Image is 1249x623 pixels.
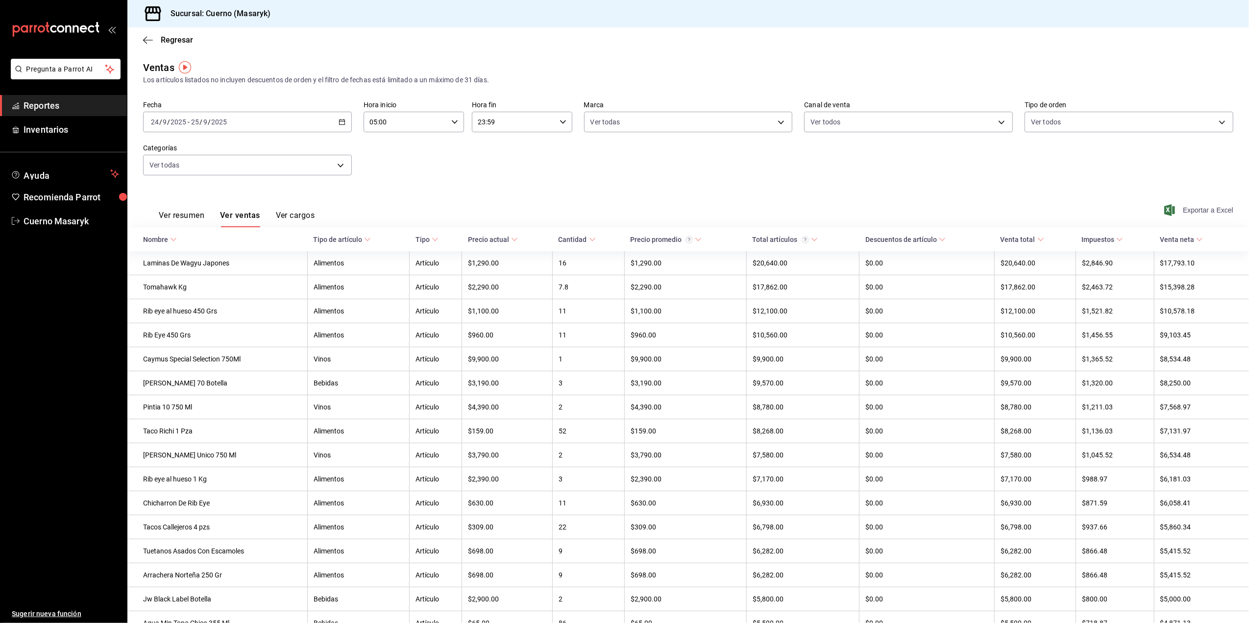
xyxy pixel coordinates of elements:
input: -- [203,118,208,126]
td: $0.00 [859,539,995,563]
td: Taco Richi 1 Pza [127,419,307,443]
td: Laminas De Wagyu Japones [127,251,307,275]
td: $8,780.00 [747,395,859,419]
td: Bebidas [307,587,409,611]
td: $0.00 [859,251,995,275]
td: Artículo [410,251,462,275]
td: [PERSON_NAME] 70 Botella [127,371,307,395]
td: $8,268.00 [995,419,1076,443]
td: $5,860.34 [1154,515,1249,539]
td: Artículo [410,491,462,515]
td: 22 [553,515,625,539]
td: $7,580.00 [747,443,859,467]
td: $12,100.00 [747,299,859,323]
td: $4,390.00 [624,395,746,419]
td: 11 [553,299,625,323]
span: Sugerir nueva función [12,609,119,619]
td: Bebidas [307,371,409,395]
td: Alimentos [307,299,409,323]
td: Artículo [410,275,462,299]
td: Artículo [410,587,462,611]
td: $2,390.00 [624,467,746,491]
td: Alimentos [307,275,409,299]
td: $6,058.41 [1154,491,1249,515]
input: -- [162,118,167,126]
label: Canal de venta [804,102,1013,109]
td: 1 [553,347,625,371]
td: Vinos [307,347,409,371]
td: Vinos [307,443,409,467]
label: Hora fin [472,102,572,109]
td: $1,136.03 [1076,419,1154,443]
td: $937.66 [1076,515,1154,539]
span: - [188,118,190,126]
td: $9,570.00 [995,371,1076,395]
td: $6,282.00 [995,539,1076,563]
td: 9 [553,539,625,563]
input: ---- [211,118,227,126]
td: $20,640.00 [995,251,1076,275]
td: $1,290.00 [624,251,746,275]
td: $871.59 [1076,491,1154,515]
td: $6,282.00 [747,563,859,587]
td: $17,793.10 [1154,251,1249,275]
td: $2,390.00 [462,467,553,491]
td: $1,211.03 [1076,395,1154,419]
td: $0.00 [859,587,995,611]
td: $7,568.97 [1154,395,1249,419]
div: Nombre [143,236,168,243]
td: $630.00 [462,491,553,515]
td: $0.00 [859,443,995,467]
span: Nombre [143,236,177,243]
td: $9,570.00 [747,371,859,395]
td: $6,798.00 [747,515,859,539]
td: $9,103.45 [1154,323,1249,347]
td: $1,320.00 [1076,371,1154,395]
td: $7,170.00 [995,467,1076,491]
span: Ver todas [149,160,179,170]
td: Alimentos [307,539,409,563]
td: Rib eye al hueso 1 Kg [127,467,307,491]
td: $3,790.00 [462,443,553,467]
td: Artículo [410,299,462,323]
td: $6,282.00 [995,563,1076,587]
button: open_drawer_menu [108,25,116,33]
td: Rib eye al hueso 450 Grs [127,299,307,323]
td: $5,415.52 [1154,563,1249,587]
td: 2 [553,395,625,419]
td: $6,534.48 [1154,443,1249,467]
button: Ver cargos [276,211,315,227]
span: Tipo [416,236,439,243]
td: $17,862.00 [995,275,1076,299]
td: $1,045.52 [1076,443,1154,467]
a: Pregunta a Parrot AI [7,71,121,81]
input: -- [191,118,199,126]
td: 52 [553,419,625,443]
span: / [208,118,211,126]
span: Ver todos [810,117,840,127]
td: $0.00 [859,299,995,323]
span: Regresar [161,35,193,45]
td: $1,290.00 [462,251,553,275]
div: Total artículos [753,236,809,243]
img: Tooltip marker [179,61,191,73]
td: Vinos [307,395,409,419]
div: Cantidad [559,236,587,243]
span: Total artículos [753,236,818,243]
td: Tuetanos Asados Con Escamoles [127,539,307,563]
button: Ver resumen [159,211,204,227]
td: Alimentos [307,563,409,587]
td: $0.00 [859,347,995,371]
td: [PERSON_NAME] Unico 750 Ml [127,443,307,467]
input: ---- [170,118,187,126]
td: Alimentos [307,467,409,491]
td: $6,181.03 [1154,467,1249,491]
h3: Sucursal: Cuerno (Masaryk) [163,8,270,20]
span: Impuestos [1081,236,1123,243]
td: 2 [553,443,625,467]
td: $6,930.00 [995,491,1076,515]
span: Precio actual [468,236,518,243]
td: $2,900.00 [624,587,746,611]
td: 16 [553,251,625,275]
